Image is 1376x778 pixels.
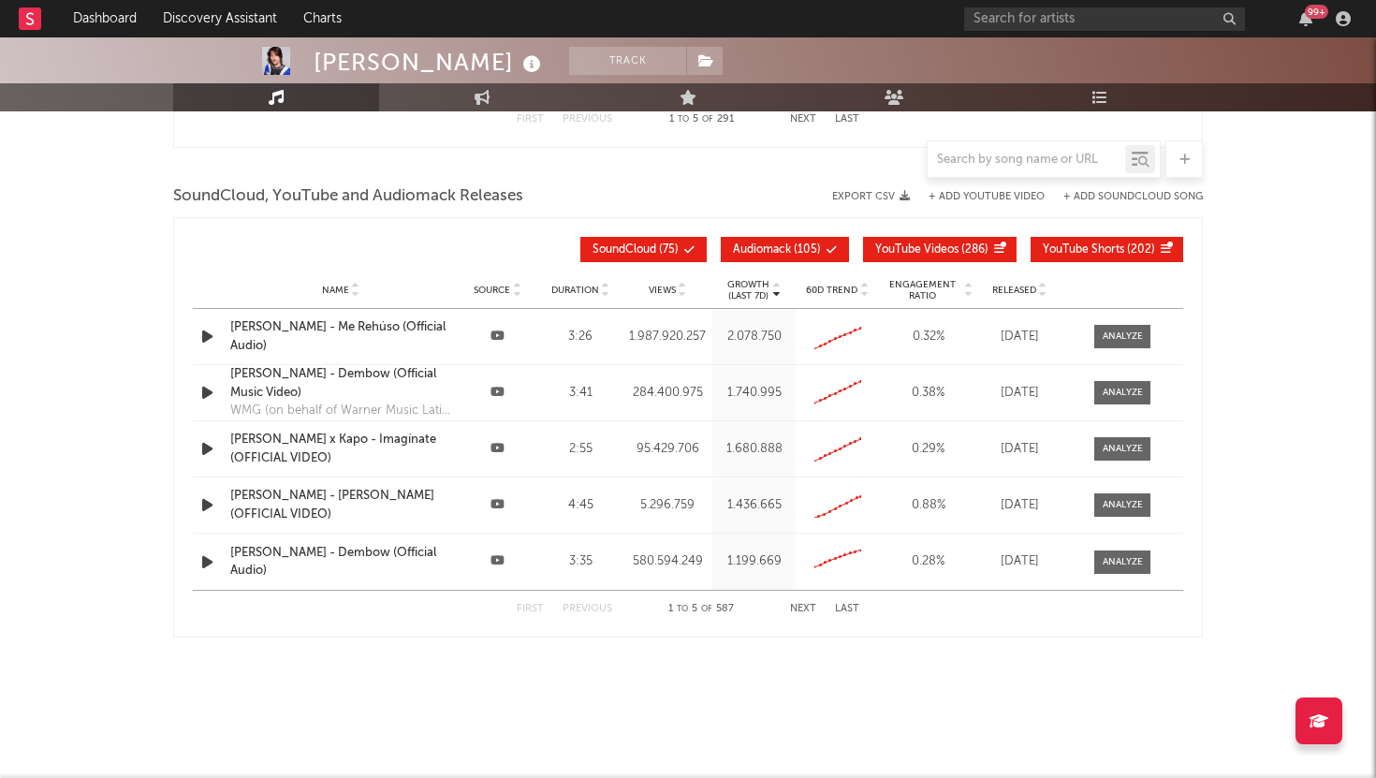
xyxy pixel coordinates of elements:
[884,440,973,459] div: 0.29 %
[627,384,709,403] div: 284.400.975
[1031,237,1183,262] button: YouTube Shorts(202)
[884,496,973,515] div: 0.88 %
[733,244,791,256] span: Audiomack
[230,487,451,523] a: [PERSON_NAME] - [PERSON_NAME] (OFFICIAL VIDEO)
[1305,5,1328,19] div: 99 +
[884,328,973,346] div: 0.32 %
[230,544,451,580] a: [PERSON_NAME] - Dembow (Official Audio)
[650,109,753,131] div: 1 5 291
[982,552,1057,571] div: [DATE]
[832,191,910,202] button: Export CSV
[593,244,656,256] span: SoundCloud
[790,604,816,614] button: Next
[717,440,791,459] div: 1.680.888
[650,598,753,621] div: 1 5 587
[230,431,451,467] a: [PERSON_NAME] x Kapo - Imagínate (OFFICIAL VIDEO)
[517,114,544,125] button: First
[173,185,523,208] span: SoundCloud, YouTube and Audiomack Releases
[627,496,709,515] div: 5.296.759
[733,244,821,256] span: ( 105 )
[884,552,973,571] div: 0.28 %
[884,279,961,301] span: Engagement Ratio
[230,365,451,402] a: [PERSON_NAME] - Dembow (Official Music Video)
[982,496,1057,515] div: [DATE]
[544,440,618,459] div: 2:55
[790,114,816,125] button: Next
[580,237,707,262] button: SoundCloud(75)
[1045,192,1203,202] button: + Add SoundCloud Song
[563,604,612,614] button: Previous
[230,318,451,355] a: [PERSON_NAME] - Me Rehúso (Official Audio)
[1043,244,1124,256] span: YouTube Shorts
[717,496,791,515] div: 1.436.665
[593,244,679,256] span: ( 75 )
[517,604,544,614] button: First
[702,115,713,124] span: of
[835,114,859,125] button: Last
[982,440,1057,459] div: [DATE]
[678,115,689,124] span: to
[875,244,959,256] span: YouTube Videos
[863,237,1017,262] button: YouTube Videos(286)
[1063,192,1203,202] button: + Add SoundCloud Song
[727,290,769,301] p: (Last 7d)
[806,285,857,296] span: 60D Trend
[721,237,849,262] button: Audiomack(105)
[474,285,510,296] span: Source
[982,384,1057,403] div: [DATE]
[322,285,349,296] span: Name
[928,153,1125,168] input: Search by song name or URL
[569,47,686,75] button: Track
[717,328,791,346] div: 2.078.750
[551,285,599,296] span: Duration
[544,496,618,515] div: 4:45
[649,285,676,296] span: Views
[964,7,1245,31] input: Search for artists
[314,47,546,78] div: [PERSON_NAME]
[727,279,769,290] p: Growth
[910,192,1045,202] div: + Add YouTube Video
[992,285,1036,296] span: Released
[1043,244,1155,256] span: ( 202 )
[627,440,709,459] div: 95.429.706
[544,552,618,571] div: 3:35
[544,384,618,403] div: 3:41
[875,244,988,256] span: ( 286 )
[563,114,612,125] button: Previous
[717,384,791,403] div: 1.740.995
[835,604,859,614] button: Last
[627,552,709,571] div: 580.594.249
[982,328,1057,346] div: [DATE]
[544,328,618,346] div: 3:26
[230,402,451,420] div: WMG (on behalf of Warner Music Latina); Sony ATV Publishing, CMRRA, LatinAutorPerf, SOLAR Music R...
[929,192,1045,202] button: + Add YouTube Video
[884,384,973,403] div: 0.38 %
[677,605,688,613] span: to
[717,552,791,571] div: 1.199.669
[627,328,709,346] div: 1.987.920.257
[701,605,712,613] span: of
[1299,11,1312,26] button: 99+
